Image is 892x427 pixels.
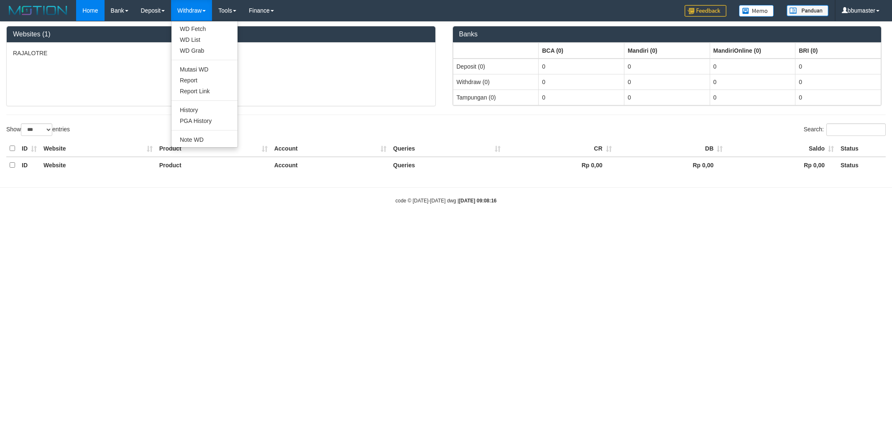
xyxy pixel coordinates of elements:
th: CR [504,141,615,157]
th: Group: activate to sort column ascending [710,43,795,59]
th: Website [40,141,156,157]
td: 0 [710,59,795,74]
th: Account [271,141,390,157]
td: 0 [795,59,881,74]
select: Showentries [21,123,52,136]
th: ID [18,141,40,157]
strong: [DATE] 09:08:16 [459,198,496,204]
a: WD Grab [171,45,238,56]
th: Status [837,141,886,157]
td: 0 [710,89,795,105]
th: Group: activate to sort column ascending [795,43,881,59]
img: Button%20Memo.svg [739,5,774,17]
label: Search: [804,123,886,136]
label: Show entries [6,123,70,136]
th: Saldo [726,141,837,157]
a: Report [171,75,238,86]
input: Search: [826,123,886,136]
img: panduan.png [787,5,828,16]
th: Product [156,141,271,157]
th: Rp 0,00 [504,157,615,173]
td: 0 [795,74,881,89]
td: 0 [624,89,710,105]
th: Group: activate to sort column ascending [539,43,624,59]
h3: Banks [459,31,875,38]
td: 0 [539,59,624,74]
th: Status [837,157,886,173]
td: 0 [539,89,624,105]
a: History [171,105,238,115]
td: 0 [710,74,795,89]
h3: Websites (1) [13,31,429,38]
a: Report Link [171,86,238,97]
th: Queries [390,141,504,157]
th: Group: activate to sort column ascending [624,43,710,59]
td: Deposit (0) [453,59,539,74]
p: RAJALOTRE [13,49,429,57]
th: Website [40,157,156,173]
td: Withdraw (0) [453,74,539,89]
th: Account [271,157,390,173]
th: Group: activate to sort column ascending [453,43,539,59]
th: Product [156,157,271,173]
a: Note WD [171,134,238,145]
td: 0 [795,89,881,105]
td: 0 [624,74,710,89]
a: WD List [171,34,238,45]
td: 0 [539,74,624,89]
a: PGA History [171,115,238,126]
a: Mutasi WD [171,64,238,75]
th: DB [615,141,726,157]
th: Rp 0,00 [615,157,726,173]
small: code © [DATE]-[DATE] dwg | [396,198,497,204]
td: Tampungan (0) [453,89,539,105]
img: MOTION_logo.png [6,4,70,17]
td: 0 [624,59,710,74]
a: WD Fetch [171,23,238,34]
th: Rp 0,00 [726,157,837,173]
th: Queries [390,157,504,173]
img: Feedback.jpg [685,5,726,17]
th: ID [18,157,40,173]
